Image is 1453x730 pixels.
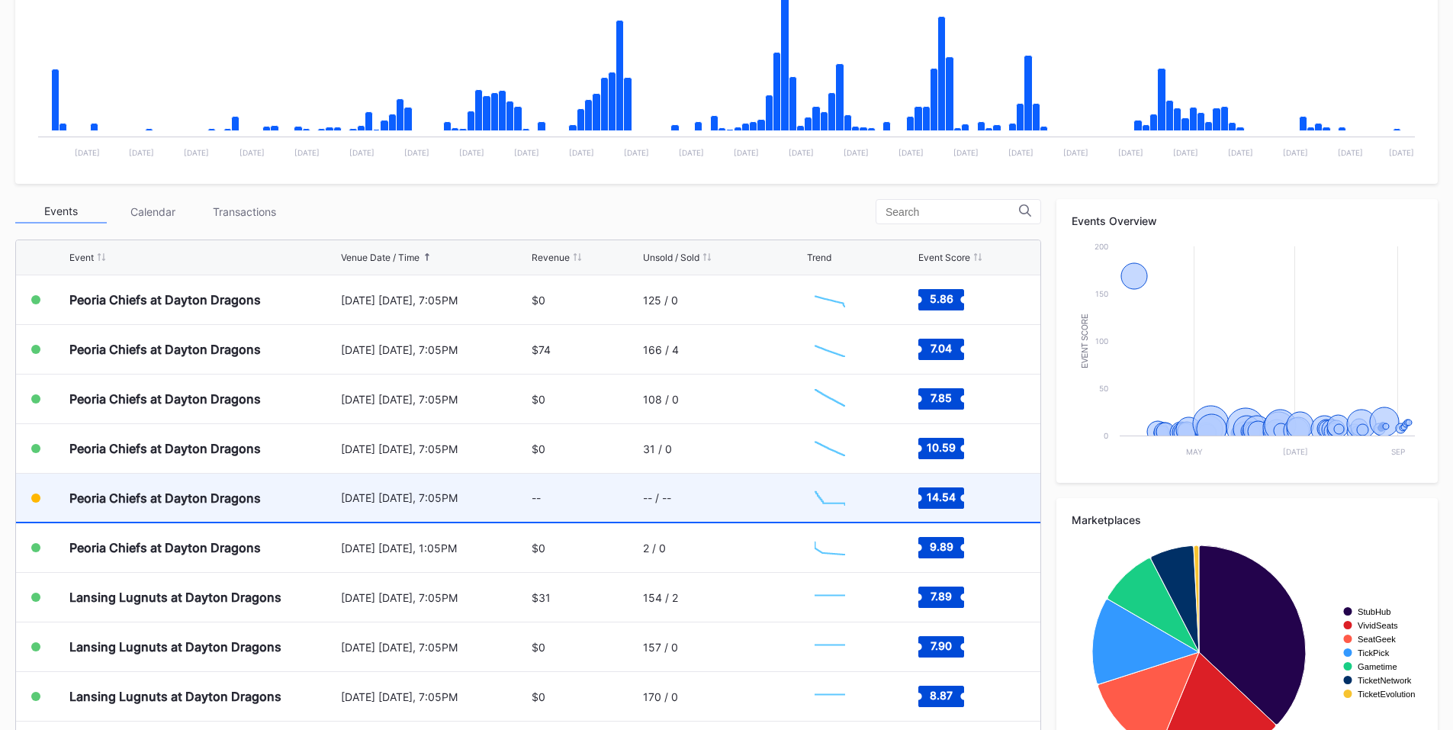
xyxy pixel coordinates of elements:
[1389,148,1414,157] text: [DATE]
[927,441,956,454] text: 10.59
[532,442,545,455] div: $0
[1008,148,1033,157] text: [DATE]
[931,342,952,355] text: 7.04
[929,540,953,553] text: 9.89
[532,343,551,356] div: $74
[807,281,853,319] svg: Chart title
[341,442,529,455] div: [DATE] [DATE], 7:05PM
[15,200,107,224] div: Events
[69,252,94,263] div: Event
[1072,239,1422,468] svg: Chart title
[927,490,956,503] text: 14.54
[239,148,265,157] text: [DATE]
[789,148,814,157] text: [DATE]
[807,529,853,567] svg: Chart title
[532,690,545,703] div: $0
[532,542,545,555] div: $0
[918,252,970,263] div: Event Score
[643,252,699,263] div: Unsold / Sold
[1072,513,1422,526] div: Marketplaces
[75,148,100,157] text: [DATE]
[1358,676,1412,685] text: TicketNetwork
[1072,214,1422,227] div: Events Overview
[643,690,678,703] div: 170 / 0
[198,200,290,224] div: Transactions
[807,380,853,418] svg: Chart title
[1338,148,1363,157] text: [DATE]
[1358,662,1397,671] text: Gametime
[1358,690,1415,699] text: TicketEvolution
[341,294,529,307] div: [DATE] [DATE], 7:05PM
[532,641,545,654] div: $0
[1283,447,1308,456] text: [DATE]
[643,491,671,504] div: -- / --
[569,148,594,157] text: [DATE]
[532,591,551,604] div: $31
[807,578,853,616] svg: Chart title
[624,148,649,157] text: [DATE]
[844,148,869,157] text: [DATE]
[69,590,281,605] div: Lansing Lugnuts at Dayton Dragons
[1081,314,1089,368] text: Event Score
[69,391,261,407] div: Peoria Chiefs at Dayton Dragons
[931,391,952,404] text: 7.85
[514,148,539,157] text: [DATE]
[1358,621,1398,630] text: VividSeats
[1173,148,1198,157] text: [DATE]
[643,294,678,307] div: 125 / 0
[532,294,545,307] div: $0
[807,628,853,666] svg: Chart title
[69,441,261,456] div: Peoria Chiefs at Dayton Dragons
[341,393,529,406] div: [DATE] [DATE], 7:05PM
[532,252,570,263] div: Revenue
[404,148,429,157] text: [DATE]
[953,148,979,157] text: [DATE]
[69,639,281,654] div: Lansing Lugnuts at Dayton Dragons
[341,542,529,555] div: [DATE] [DATE], 1:05PM
[341,641,529,654] div: [DATE] [DATE], 7:05PM
[341,343,529,356] div: [DATE] [DATE], 7:05PM
[930,689,953,702] text: 8.87
[1358,648,1390,658] text: TickPick
[1099,384,1108,393] text: 50
[532,491,541,504] div: --
[807,252,831,263] div: Trend
[349,148,375,157] text: [DATE]
[1095,289,1108,298] text: 150
[129,148,154,157] text: [DATE]
[341,491,529,504] div: [DATE] [DATE], 7:05PM
[643,343,679,356] div: 166 / 4
[107,200,198,224] div: Calendar
[1228,148,1253,157] text: [DATE]
[807,429,853,468] svg: Chart title
[1063,148,1088,157] text: [DATE]
[807,479,853,517] svg: Chart title
[341,591,529,604] div: [DATE] [DATE], 7:05PM
[643,542,666,555] div: 2 / 0
[1095,336,1108,346] text: 100
[1358,607,1391,616] text: StubHub
[807,330,853,368] svg: Chart title
[931,590,952,603] text: 7.89
[807,677,853,716] svg: Chart title
[69,342,261,357] div: Peoria Chiefs at Dayton Dragons
[184,148,209,157] text: [DATE]
[69,540,261,555] div: Peoria Chiefs at Dayton Dragons
[643,641,678,654] div: 157 / 0
[931,639,952,652] text: 7.90
[898,148,924,157] text: [DATE]
[734,148,759,157] text: [DATE]
[679,148,704,157] text: [DATE]
[294,148,320,157] text: [DATE]
[69,292,261,307] div: Peoria Chiefs at Dayton Dragons
[643,393,679,406] div: 108 / 0
[532,393,545,406] div: $0
[929,292,953,305] text: 5.86
[1095,242,1108,251] text: 200
[69,689,281,704] div: Lansing Lugnuts at Dayton Dragons
[643,442,672,455] div: 31 / 0
[69,490,261,506] div: Peoria Chiefs at Dayton Dragons
[1186,447,1203,456] text: May
[1391,447,1405,456] text: Sep
[1358,635,1396,644] text: SeatGeek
